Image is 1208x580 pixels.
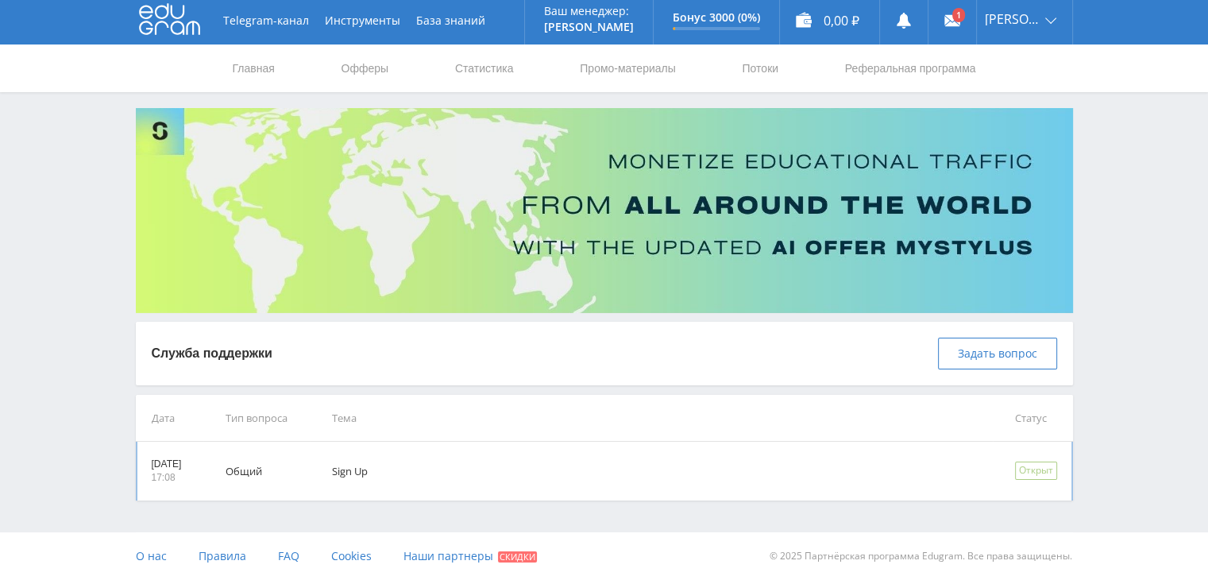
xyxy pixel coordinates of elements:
[199,532,246,580] a: Правила
[203,442,310,501] td: Общий
[152,345,272,362] p: Служба поддержки
[152,458,182,471] p: [DATE]
[331,548,372,563] span: Cookies
[958,347,1037,360] span: Задать вопрос
[612,532,1072,580] div: © 2025 Партнёрская программа Edugram. Все права защищены.
[544,5,634,17] p: Ваш менеджер:
[340,44,391,92] a: Офферы
[310,395,992,442] td: Тема
[1015,462,1057,480] div: Открыт
[136,548,167,563] span: О нас
[453,44,515,92] a: Статистика
[152,471,182,485] p: 17:08
[199,548,246,563] span: Правила
[993,395,1073,442] td: Статус
[203,395,310,442] td: Тип вопроса
[544,21,634,33] p: [PERSON_NAME]
[310,442,992,501] td: Sign Up
[403,548,493,563] span: Наши партнеры
[740,44,780,92] a: Потоки
[985,13,1040,25] span: [PERSON_NAME]
[331,532,372,580] a: Cookies
[843,44,978,92] a: Реферальная программа
[578,44,677,92] a: Промо-материалы
[673,11,760,24] p: Бонус 3000 (0%)
[403,532,537,580] a: Наши партнеры Скидки
[231,44,276,92] a: Главная
[278,548,299,563] span: FAQ
[136,108,1073,313] img: Banner
[136,395,204,442] td: Дата
[278,532,299,580] a: FAQ
[136,532,167,580] a: О нас
[498,551,537,563] span: Скидки
[938,338,1057,369] button: Задать вопрос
